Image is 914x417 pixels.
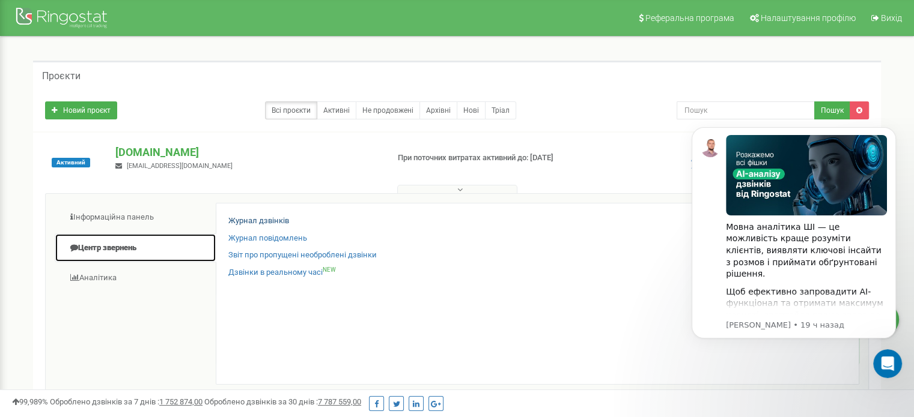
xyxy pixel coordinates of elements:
[228,250,377,261] a: Звіт про пропущені необроблені дзвінки
[318,397,361,406] u: 7 787 559,00
[677,101,815,119] input: Пошук
[265,101,317,119] a: Всі проєкти
[55,233,216,263] a: Центр звернень
[419,101,457,119] a: Архівні
[228,215,289,227] a: Журнал дзвінків
[356,101,420,119] a: Не продовжені
[55,203,216,232] a: Інформаційна панель
[398,152,590,164] p: При поточних витратах активний до: [DATE]
[317,101,356,119] a: Активні
[115,145,378,160] p: [DOMAIN_NAME]
[50,397,203,406] span: Оброблено дзвінків за 7 днів :
[52,158,90,167] span: Активний
[204,397,361,406] span: Оброблено дзвінків за 30 днів :
[881,13,902,23] span: Вихід
[159,397,203,406] u: 1 752 874,00
[761,13,856,23] span: Налаштування профілю
[12,397,48,406] span: 99,989%
[873,349,902,378] iframe: Intercom live chat
[55,263,216,293] a: Аналiтика
[645,13,734,23] span: Реферальна програма
[42,71,81,82] h5: Проєкти
[127,162,233,170] span: [EMAIL_ADDRESS][DOMAIN_NAME]
[45,101,117,119] a: Новий проєкт
[485,101,516,119] a: Тріал
[228,233,307,244] a: Журнал повідомлень
[323,266,336,273] sup: NEW
[457,101,486,119] a: Нові
[814,101,850,119] button: Пошук
[228,267,336,278] a: Дзвінки в реальному часіNEW
[674,109,914,385] iframe: Intercom notifications сообщение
